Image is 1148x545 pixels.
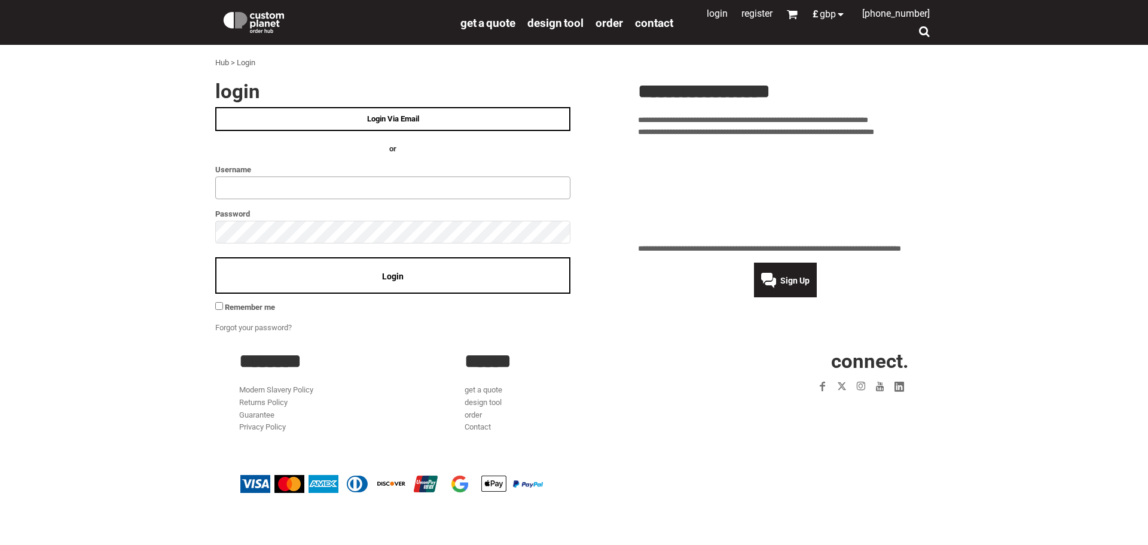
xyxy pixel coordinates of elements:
span: get a quote [460,16,515,30]
img: Discover [377,475,407,493]
a: order [465,410,482,419]
a: Register [741,8,773,19]
a: Privacy Policy [239,422,286,431]
label: Username [215,163,570,176]
a: Guarantee [239,410,274,419]
div: Login [237,57,255,69]
iframe: Customer reviews powered by Trustpilot [744,403,909,418]
img: Apple Pay [479,475,509,493]
h2: Login [215,81,570,101]
img: Mastercard [274,475,304,493]
iframe: Customer reviews powered by Trustpilot [638,146,933,236]
span: design tool [527,16,584,30]
span: Sign Up [780,276,810,285]
label: Password [215,207,570,221]
a: Contact [635,16,673,29]
h4: OR [215,143,570,156]
img: Diners Club [343,475,373,493]
span: Contact [635,16,673,30]
a: get a quote [465,385,502,394]
span: order [596,16,623,30]
img: Google Pay [445,475,475,493]
span: Login Via Email [367,114,419,123]
img: Visa [240,475,270,493]
a: Hub [215,58,229,67]
a: Login Via Email [215,107,570,131]
img: American Express [309,475,338,493]
a: design tool [527,16,584,29]
div: > [231,57,235,69]
a: Login [707,8,728,19]
span: Remember me [225,303,275,312]
span: Login [382,272,404,281]
a: Contact [465,422,491,431]
span: GBP [820,10,836,19]
a: Modern Slavery Policy [239,385,313,394]
h2: CONNECT. [691,351,909,371]
a: Forgot your password? [215,323,292,332]
a: Custom Planet [215,3,454,39]
img: Custom Planet [221,9,286,33]
img: PayPal [513,480,543,488]
a: design tool [465,398,502,407]
a: get a quote [460,16,515,29]
img: China UnionPay [411,475,441,493]
span: [PHONE_NUMBER] [862,8,930,19]
span: £ [813,10,820,19]
a: Returns Policy [239,398,288,407]
a: order [596,16,623,29]
input: Remember me [215,302,223,310]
